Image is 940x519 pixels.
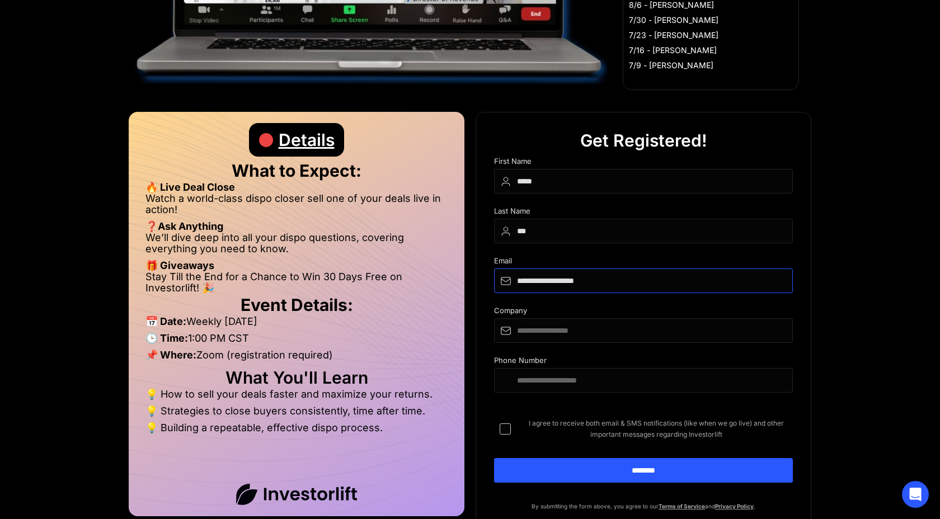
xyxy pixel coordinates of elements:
li: 1:00 PM CST [145,333,448,350]
p: By submitting the form above, you agree to our and . [494,501,793,512]
a: Privacy Policy [715,503,754,509]
div: First Name [494,157,793,169]
strong: 🎁 Giveaways [145,259,214,271]
li: Watch a world-class dispo closer sell one of your deals live in action! [145,193,448,221]
div: Company [494,306,793,318]
strong: 🔥 Live Deal Close [145,181,235,193]
li: Stay Till the End for a Chance to Win 30 Days Free on Investorlift! 🎉 [145,271,448,294]
li: We’ll dive deep into all your dispo questions, covering everything you need to know. [145,232,448,260]
div: Last Name [494,207,793,219]
li: 💡 Strategies to close buyers consistently, time after time. [145,405,448,422]
div: Phone Number [494,356,793,368]
li: 💡 How to sell your deals faster and maximize your returns. [145,389,448,405]
div: Email [494,257,793,268]
form: DIspo Day Main Form [494,157,793,501]
div: Open Intercom Messenger [902,481,929,508]
span: I agree to receive both email & SMS notifications (like when we go live) and other important mess... [520,418,793,440]
li: 💡 Building a repeatable, effective dispo process. [145,422,448,433]
strong: What to Expect: [232,161,361,181]
div: Get Registered! [580,124,707,157]
a: Terms of Service [659,503,705,509]
div: Details [279,123,335,157]
strong: Event Details: [241,295,353,315]
strong: 📌 Where: [145,349,196,361]
li: Zoom (registration required) [145,350,448,366]
strong: 📅 Date: [145,315,186,327]
strong: ❓Ask Anything [145,220,223,232]
strong: 🕒 Time: [145,332,188,344]
h2: What You'll Learn [145,372,448,383]
li: Weekly [DATE] [145,316,448,333]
